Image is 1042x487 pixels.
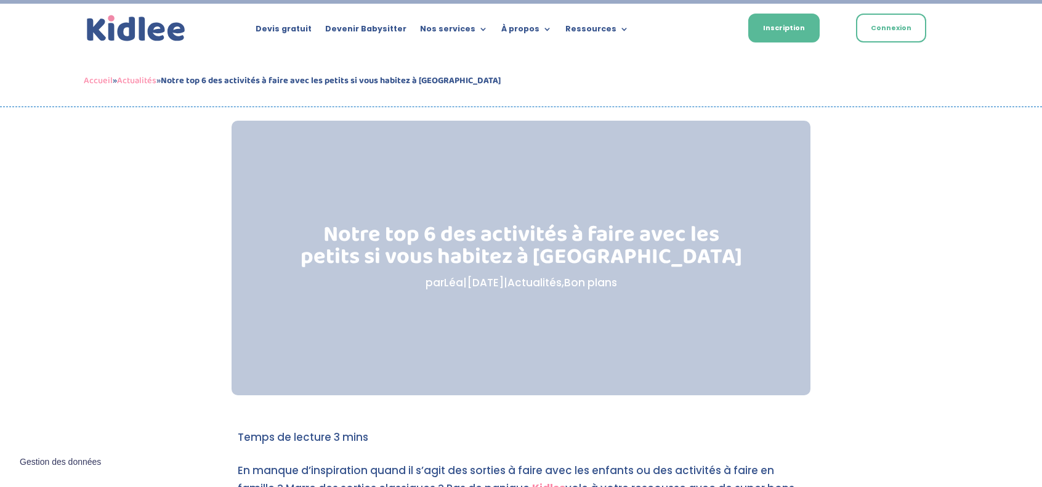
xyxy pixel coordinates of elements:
[420,25,488,38] a: Nos services
[20,457,101,468] span: Gestion des données
[748,14,820,42] a: Inscription
[444,275,463,290] a: Léa
[84,12,188,45] img: logo_kidlee_bleu
[84,73,113,88] a: Accueil
[564,275,617,290] a: Bon plans
[12,449,108,475] button: Gestion des données
[325,25,406,38] a: Devenir Babysitter
[856,14,926,42] a: Connexion
[84,73,501,88] span: » »
[501,25,552,38] a: À propos
[565,25,629,38] a: Ressources
[84,12,188,45] a: Kidlee Logo
[703,25,714,33] img: Français
[117,73,156,88] a: Actualités
[294,274,749,292] p: par | | ,
[294,223,749,274] h1: Notre top 6 des activités à faire avec les petits si vous habitez à [GEOGRAPHIC_DATA]
[507,275,562,290] a: Actualités
[467,275,504,290] span: [DATE]
[256,25,312,38] a: Devis gratuit
[161,73,501,88] strong: Notre top 6 des activités à faire avec les petits si vous habitez à [GEOGRAPHIC_DATA]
